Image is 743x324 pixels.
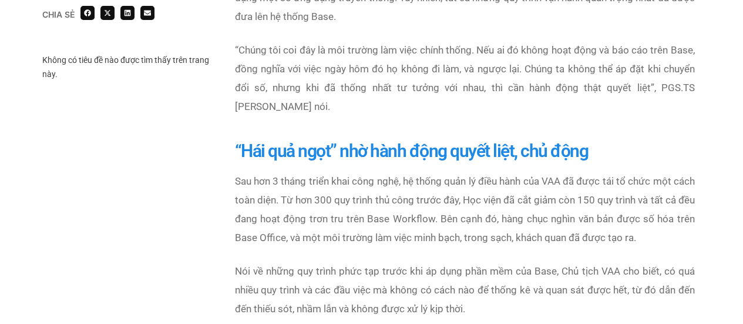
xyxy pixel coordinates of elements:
div: Share on email [140,6,154,20]
div: Chia sẻ [42,11,75,19]
div: Share on linkedin [120,6,135,20]
h1: “Hái quả ngọt” nhờ hành động quyết liệt, chủ động [235,142,695,160]
span: “Chúng tôi coi đây là môi trường làm việc chính thống. Nếu ai đó không hoạt động và báo cáo trên ... [235,44,695,93]
div: Share on facebook [80,6,95,20]
p: Nói về những quy trình phức tạp trước khi áp dụng phần mềm của Base, Chủ tịch VAA cho biết, có qu... [235,262,695,318]
div: Share on x-twitter [100,6,115,20]
p: Sau hơn 3 tháng triển khai công nghệ, hệ thống quản lý điều hành của VAA đã được tái tổ chức một ... [235,172,695,247]
div: Không có tiêu đề nào được tìm thấy trên trang này. [42,53,217,81]
p: , PGS.TS [PERSON_NAME] nói. [235,41,695,116]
